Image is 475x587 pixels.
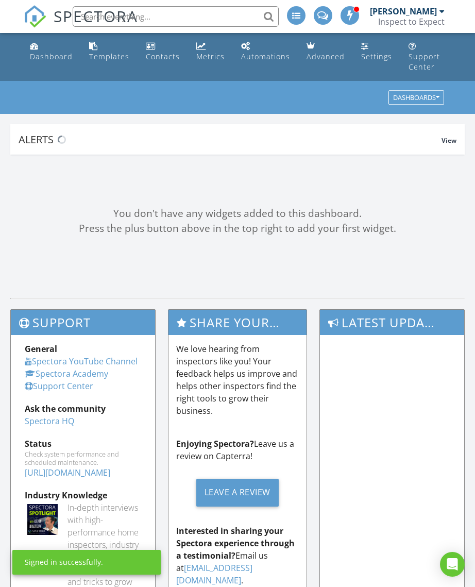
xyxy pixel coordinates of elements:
[409,52,440,72] div: Support Center
[85,37,133,66] a: Templates
[25,415,74,427] a: Spectora HQ
[393,94,439,102] div: Dashboards
[176,438,299,462] p: Leave us a review on Capterra!
[176,525,295,561] strong: Interested in sharing your Spectora experience through a testimonial?
[25,343,57,355] strong: General
[196,479,279,507] div: Leave a Review
[176,471,299,514] a: Leave a Review
[30,52,73,61] div: Dashboard
[25,557,103,567] div: Signed in successfully.
[320,310,464,335] h3: Latest Updates
[442,136,456,145] span: View
[378,16,445,27] div: Inspect to Expect
[142,37,184,66] a: Contacts
[25,438,141,450] div: Status
[19,132,442,146] div: Alerts
[25,467,110,478] a: [URL][DOMAIN_NAME]
[146,52,180,61] div: Contacts
[27,504,58,534] img: Spectoraspolightmain
[361,52,392,61] div: Settings
[302,37,349,66] a: Advanced
[24,5,46,28] img: The Best Home Inspection Software - Spectora
[404,37,449,77] a: Support Center
[176,343,299,417] p: We love hearing from inspectors like you! Your feedback helps us improve and helps other inspecto...
[25,489,141,501] div: Industry Knowledge
[176,438,254,449] strong: Enjoying Spectora?
[388,91,444,105] button: Dashboards
[24,14,138,36] a: SPECTORA
[25,402,141,415] div: Ask the community
[10,221,465,236] div: Press the plus button above in the top right to add your first widget.
[237,37,294,66] a: Automations (Advanced)
[25,368,108,379] a: Spectora Academy
[192,37,229,66] a: Metrics
[11,310,155,335] h3: Support
[176,562,252,586] a: [EMAIL_ADDRESS][DOMAIN_NAME]
[176,525,299,586] p: Email us at .
[307,52,345,61] div: Advanced
[440,552,465,577] div: Open Intercom Messenger
[241,52,290,61] div: Automations
[25,450,141,466] div: Check system performance and scheduled maintenance.
[357,37,396,66] a: Settings
[10,206,465,221] div: You don't have any widgets added to this dashboard.
[370,6,437,16] div: [PERSON_NAME]
[168,310,307,335] h3: Share Your Spectora Experience
[25,356,138,367] a: Spectora YouTube Channel
[54,5,138,27] span: SPECTORA
[89,52,129,61] div: Templates
[26,37,77,66] a: Dashboard
[73,6,279,27] input: Search everything...
[25,380,93,392] a: Support Center
[196,52,225,61] div: Metrics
